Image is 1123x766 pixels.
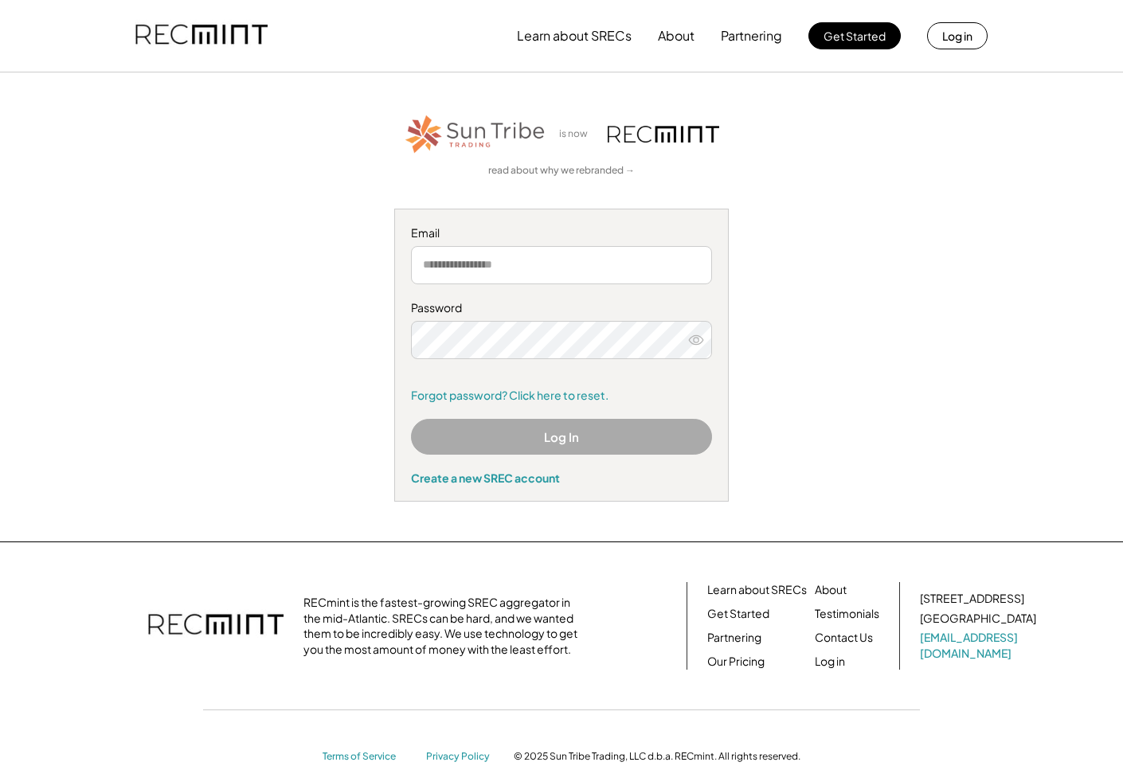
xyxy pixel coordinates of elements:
[707,630,761,646] a: Partnering
[488,164,635,178] a: read about why we rebranded →
[303,595,586,657] div: RECmint is the fastest-growing SREC aggregator in the mid-Atlantic. SRECs can be hard, and we wan...
[411,300,712,316] div: Password
[707,606,769,622] a: Get Started
[815,582,847,598] a: About
[658,20,695,52] button: About
[323,750,410,764] a: Terms of Service
[555,127,600,141] div: is now
[148,598,284,654] img: recmint-logotype%403x.png
[927,22,988,49] button: Log in
[411,225,712,241] div: Email
[426,750,498,764] a: Privacy Policy
[404,112,547,156] img: STT_Horizontal_Logo%2B-%2BColor.png
[517,20,632,52] button: Learn about SRECs
[514,750,800,763] div: © 2025 Sun Tribe Trading, LLC d.b.a. RECmint. All rights reserved.
[135,9,268,63] img: recmint-logotype%403x.png
[707,654,765,670] a: Our Pricing
[920,591,1024,607] div: [STREET_ADDRESS]
[815,630,873,646] a: Contact Us
[808,22,901,49] button: Get Started
[411,471,712,485] div: Create a new SREC account
[920,611,1036,627] div: [GEOGRAPHIC_DATA]
[707,582,807,598] a: Learn about SRECs
[608,126,719,143] img: recmint-logotype%403x.png
[920,630,1039,661] a: [EMAIL_ADDRESS][DOMAIN_NAME]
[815,606,879,622] a: Testimonials
[721,20,782,52] button: Partnering
[411,388,712,404] a: Forgot password? Click here to reset.
[815,654,845,670] a: Log in
[411,419,712,455] button: Log In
